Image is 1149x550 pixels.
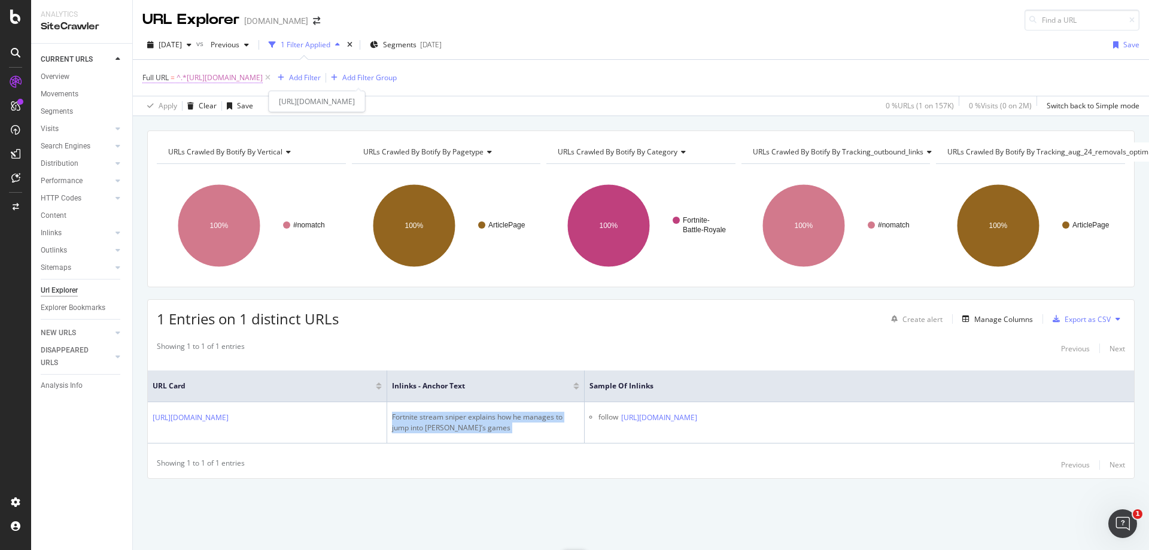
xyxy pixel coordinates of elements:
button: Add Filter Group [326,71,397,85]
button: Clear [183,96,217,116]
button: Segments[DATE] [365,35,446,54]
div: Apply [159,101,177,111]
a: Search Engines [41,140,112,153]
svg: A chart. [546,174,735,278]
div: Analysis Info [41,379,83,392]
div: Clear [199,101,217,111]
span: Inlinks - Anchor Text [392,381,555,391]
div: Analytics [41,10,123,20]
text: ArticlePage [488,221,525,229]
div: HTTP Codes [41,192,81,205]
button: Next [1110,458,1125,472]
div: Export as CSV [1065,314,1111,324]
div: Performance [41,175,83,187]
button: Previous [1061,458,1090,472]
span: 1 Entries on 1 distinct URLs [157,309,339,329]
button: Save [222,96,253,116]
span: 2025 Sep. 20th [159,39,182,50]
div: Previous [1061,460,1090,470]
span: URLs Crawled By Botify By tracking_outbound_links [753,147,923,157]
div: Search Engines [41,140,90,153]
button: Add Filter [273,71,321,85]
div: Sitemaps [41,262,71,274]
a: [URL][DOMAIN_NAME] [153,412,229,424]
div: Visits [41,123,59,135]
span: Segments [383,39,417,50]
a: Sitemaps [41,262,112,274]
svg: A chart. [936,174,1125,278]
div: Save [1123,39,1139,50]
div: [URL][DOMAIN_NAME] [269,91,365,112]
div: Showing 1 to 1 of 1 entries [157,458,245,472]
svg: A chart. [352,174,541,278]
text: 100% [989,221,1008,230]
div: Next [1110,460,1125,470]
iframe: Intercom live chat [1108,509,1137,538]
text: #nomatch [293,221,325,229]
text: Fortnite- [683,216,710,224]
div: A chart. [741,174,931,278]
div: Url Explorer [41,284,78,297]
div: DISAPPEARED URLS [41,344,101,369]
div: URL Explorer [142,10,239,30]
button: Previous [206,35,254,54]
div: follow [598,412,618,424]
a: Distribution [41,157,112,170]
div: NEW URLS [41,327,76,339]
div: SiteCrawler [41,20,123,34]
div: Overview [41,71,69,83]
div: 0 % Visits ( 0 on 2M ) [969,101,1032,111]
text: #nomatch [878,221,910,229]
span: Full URL [142,72,169,83]
h4: URLs Crawled By Botify By pagetype [361,142,530,162]
div: 1 Filter Applied [281,39,330,50]
div: Previous [1061,344,1090,354]
a: Movements [41,88,124,101]
a: Inlinks [41,227,112,239]
div: Outlinks [41,244,67,257]
a: Performance [41,175,112,187]
a: Visits [41,123,112,135]
a: [URL][DOMAIN_NAME] [621,412,697,424]
a: Analysis Info [41,379,124,392]
button: Manage Columns [957,312,1033,326]
button: 1 Filter Applied [264,35,345,54]
div: times [345,39,355,51]
a: NEW URLS [41,327,112,339]
span: URLs Crawled By Botify By vertical [168,147,282,157]
div: Movements [41,88,78,101]
text: ArticlePage [1072,221,1110,229]
button: Create alert [886,309,943,329]
button: [DATE] [142,35,196,54]
div: [DOMAIN_NAME] [244,15,308,27]
div: 0 % URLs ( 1 on 157K ) [886,101,954,111]
a: Segments [41,105,124,118]
a: DISAPPEARED URLS [41,344,112,369]
span: URLs Crawled By Botify By pagetype [363,147,484,157]
a: HTTP Codes [41,192,112,205]
a: Content [41,209,124,222]
a: Explorer Bookmarks [41,302,124,314]
button: Previous [1061,341,1090,355]
div: Showing 1 to 1 of 1 entries [157,341,245,355]
span: vs [196,38,206,48]
span: Previous [206,39,239,50]
text: 100% [210,221,229,230]
span: ^.*[URL][DOMAIN_NAME] [177,69,263,86]
text: 100% [405,221,423,230]
div: Distribution [41,157,78,170]
span: URLs Crawled By Botify By category [558,147,677,157]
div: Next [1110,344,1125,354]
button: Save [1108,35,1139,54]
div: Fortnite stream sniper explains how he manages to jump into [PERSON_NAME]’s games [392,412,579,433]
h4: URLs Crawled By Botify By vertical [166,142,335,162]
input: Find a URL [1025,10,1139,31]
text: Battle-Royale [683,226,726,234]
text: 100% [600,221,618,230]
div: [DATE] [420,39,442,50]
svg: A chart. [157,174,346,278]
button: Export as CSV [1048,309,1111,329]
h4: URLs Crawled By Botify By category [555,142,725,162]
